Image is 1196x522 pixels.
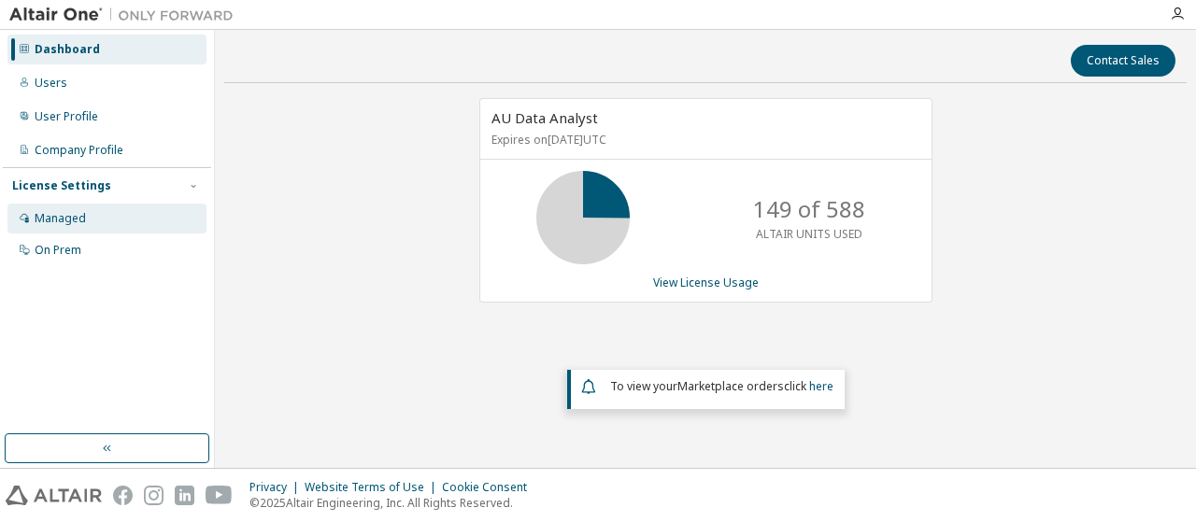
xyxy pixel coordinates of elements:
div: User Profile [35,109,98,124]
img: instagram.svg [144,486,164,505]
div: Privacy [249,480,305,495]
p: ALTAIR UNITS USED [756,226,862,242]
span: To view your click [610,378,833,394]
span: AU Data Analyst [491,108,598,127]
p: © 2025 Altair Engineering, Inc. All Rights Reserved. [249,495,538,511]
div: Users [35,76,67,91]
div: Company Profile [35,143,123,158]
div: License Settings [12,178,111,193]
div: Dashboard [35,42,100,57]
a: here [809,378,833,394]
div: On Prem [35,243,81,258]
img: facebook.svg [113,486,133,505]
em: Marketplace orders [677,378,784,394]
img: youtube.svg [206,486,233,505]
div: Website Terms of Use [305,480,442,495]
p: Expires on [DATE] UTC [491,132,916,148]
div: Managed [35,211,86,226]
img: linkedin.svg [175,486,194,505]
button: Contact Sales [1071,45,1175,77]
p: 149 of 588 [753,193,865,225]
a: View License Usage [653,275,759,290]
div: Cookie Consent [442,480,538,495]
img: altair_logo.svg [6,486,102,505]
img: Altair One [9,6,243,24]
